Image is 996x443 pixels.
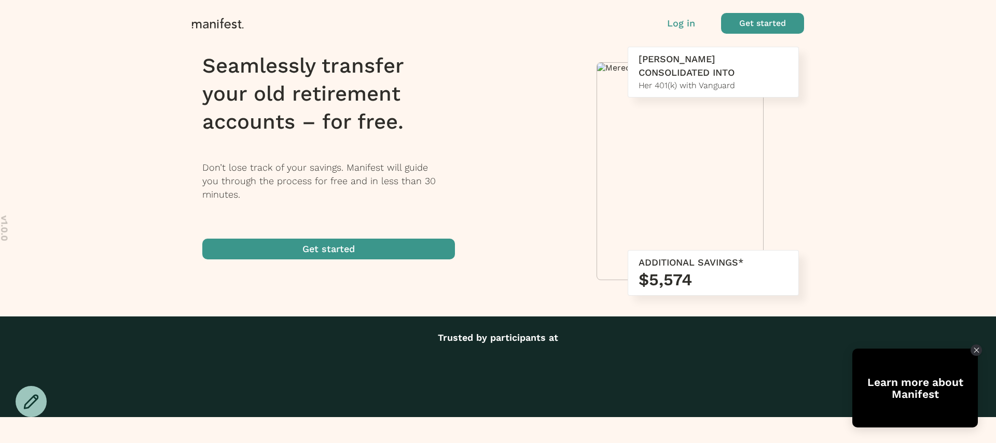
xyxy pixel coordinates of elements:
div: Her 401(k) with Vanguard [639,79,788,92]
button: Get started [721,13,804,34]
div: Open Tolstoy [852,349,978,427]
button: Log in [667,17,695,30]
button: Get started [202,239,455,259]
img: Meredith [597,63,763,73]
div: Close Tolstoy widget [971,344,982,356]
div: Open Tolstoy widget [852,349,978,427]
div: Learn more about Manifest [852,376,978,400]
h1: Seamlessly transfer your old retirement accounts – for free. [202,52,468,136]
h3: $5,574 [639,269,788,290]
div: ADDITIONAL SAVINGS* [639,256,788,269]
div: Tolstoy bubble widget [852,349,978,427]
p: Don’t lose track of your savings. Manifest will guide you through the process for free and in les... [202,161,468,201]
div: [PERSON_NAME] CONSOLIDATED INTO [639,52,788,79]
